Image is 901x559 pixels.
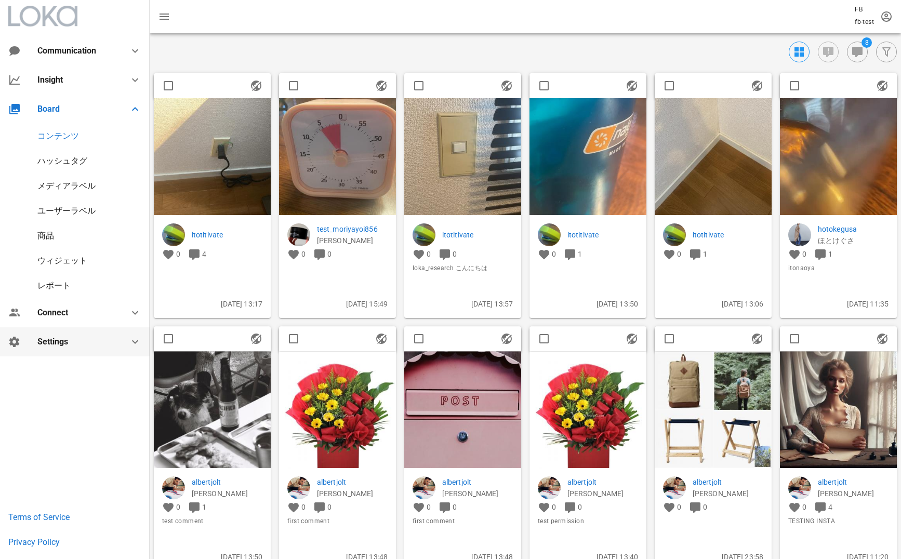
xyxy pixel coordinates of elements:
a: レポート [37,281,71,290]
div: Settings [37,337,116,347]
span: 1 [703,250,707,258]
div: Connect [37,308,116,317]
img: itotitivate [162,223,185,246]
a: itotitivate [192,229,262,241]
a: itotitivate [442,229,513,241]
span: 0 [578,503,582,511]
img: albertjolt [413,476,435,499]
p: Albert Jolt [567,488,638,499]
span: 0 [802,503,806,511]
div: Insight [37,75,116,85]
a: albertjolt [442,476,513,488]
span: 0 [427,503,431,511]
img: itotitivate [663,223,686,246]
img: 1433800469819283_543589455174777_8582442007643014576_n.jpg [279,98,396,215]
a: albertjolt [693,476,763,488]
a: ウィジェット [37,256,87,265]
span: 4 [202,250,206,258]
img: hotokegusa [788,223,811,246]
img: albertjolt [788,476,811,499]
img: 1470190508418864_17908973757170664_231730899522765862_n.jpg [154,98,271,215]
span: Badge [862,37,872,48]
span: 0 [301,503,306,511]
a: 商品 [37,231,54,241]
span: itonaoya [788,263,889,273]
a: albertjolt [192,476,262,488]
img: albertjolt [538,476,561,499]
a: albertjolt [317,476,388,488]
p: Albert Jolt [192,488,262,499]
a: albertjolt [818,476,889,488]
img: 1422858461717584_1210645880217538_1765925354244283277_n.jpg [529,351,646,468]
p: FB [855,4,874,15]
span: test comment [162,516,262,527]
img: itotitivate [538,223,561,246]
span: 0 [453,250,457,258]
span: 4 [828,503,832,511]
p: mori yayoi [317,235,388,246]
span: 0 [427,250,431,258]
a: test_moriyayoi856 [317,223,388,235]
span: 0 [301,250,306,258]
a: itotitivate [567,229,638,241]
a: itotitivate [693,229,763,241]
span: test permission [538,516,638,527]
p: [DATE] 13:17 [162,298,262,310]
a: ハッシュタグ [37,156,87,166]
span: 0 [552,503,556,511]
span: 0 [176,503,180,511]
p: [DATE] 15:49 [287,298,388,310]
img: albertjolt [663,476,686,499]
img: 1426202AQPTrYEJ5TOO99Y_nEerWV3WJr5BEFDBHazbGUVxNy1CXv6aRIaY5clrZqrVjfOmTvZQEoloHfw2_o-nzmB2B5m-.jpg [780,98,897,215]
span: 0 [677,503,681,511]
p: [DATE] 13:57 [413,298,513,310]
p: [DATE] 13:06 [663,298,763,310]
span: first comment [287,516,388,527]
img: 1432708469390712_1797290254009142_1340783768138872327_n.jpg [655,98,772,215]
a: hotokegusa [818,223,889,235]
p: [DATE] 13:50 [538,298,638,310]
p: ほとけぐさ [818,235,889,246]
div: Board [37,104,116,114]
span: 1 [578,250,582,258]
img: 1422855461945124_851831723719486_5861816421670165021_n.jpg [154,351,271,468]
span: 0 [552,250,556,258]
span: 0 [703,503,707,511]
a: コンテンツ [37,131,79,141]
a: albertjolt [567,476,638,488]
img: albertjolt [162,476,185,499]
p: fb-test [855,17,874,27]
a: Privacy Policy [8,537,60,547]
img: 1422857461833019_2324145114588123_4513268015142627104_n.jpg [404,351,521,468]
img: 1422860460832915_886868479549140_8290489230550539603_n.jpg [780,351,897,468]
p: Albert Jolt [442,488,513,499]
p: Albert Jolt [317,488,388,499]
div: ユーザーラベル [37,206,96,216]
span: 0 [453,503,457,511]
img: 1432666469381389_522264734148733_5604741560536140611_n.jpg [404,98,521,215]
span: first comment [413,516,513,527]
img: 1432681469311621_494688162969632_5604638784832568328_n.jpg [529,98,646,215]
span: 0 [327,250,332,258]
span: 1 [828,250,832,258]
span: TESTING INSTA [788,516,889,527]
a: メディアラベル [37,181,96,191]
